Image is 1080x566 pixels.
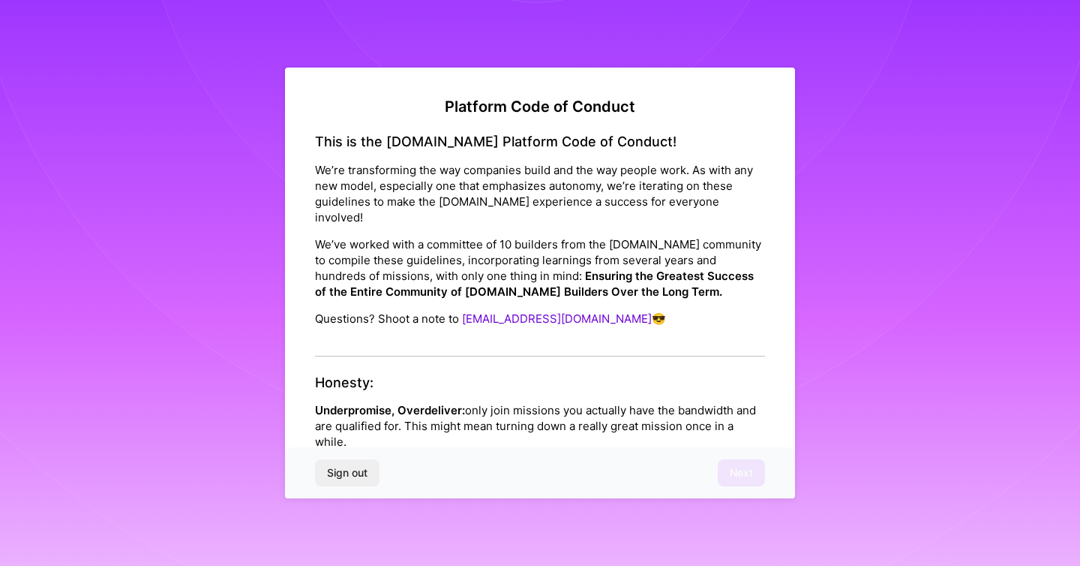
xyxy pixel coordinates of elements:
p: We’re transforming the way companies build and the way people work. As with any new model, especi... [315,162,765,225]
p: Questions? Shoot a note to 😎 [315,311,765,327]
button: Sign out [315,459,379,486]
h4: This is the [DOMAIN_NAME] Platform Code of Conduct! [315,134,765,150]
a: [EMAIL_ADDRESS][DOMAIN_NAME] [462,312,652,326]
p: We’ve worked with a committee of 10 builders from the [DOMAIN_NAME] community to compile these gu... [315,236,765,300]
span: Sign out [327,465,367,480]
h4: Honesty: [315,375,765,391]
p: only join missions you actually have the bandwidth and are qualified for. This might mean turning... [315,402,765,450]
h2: Platform Code of Conduct [315,98,765,116]
strong: Underpromise, Overdeliver: [315,403,465,417]
strong: Ensuring the Greatest Success of the Entire Community of [DOMAIN_NAME] Builders Over the Long Term. [315,269,754,299]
